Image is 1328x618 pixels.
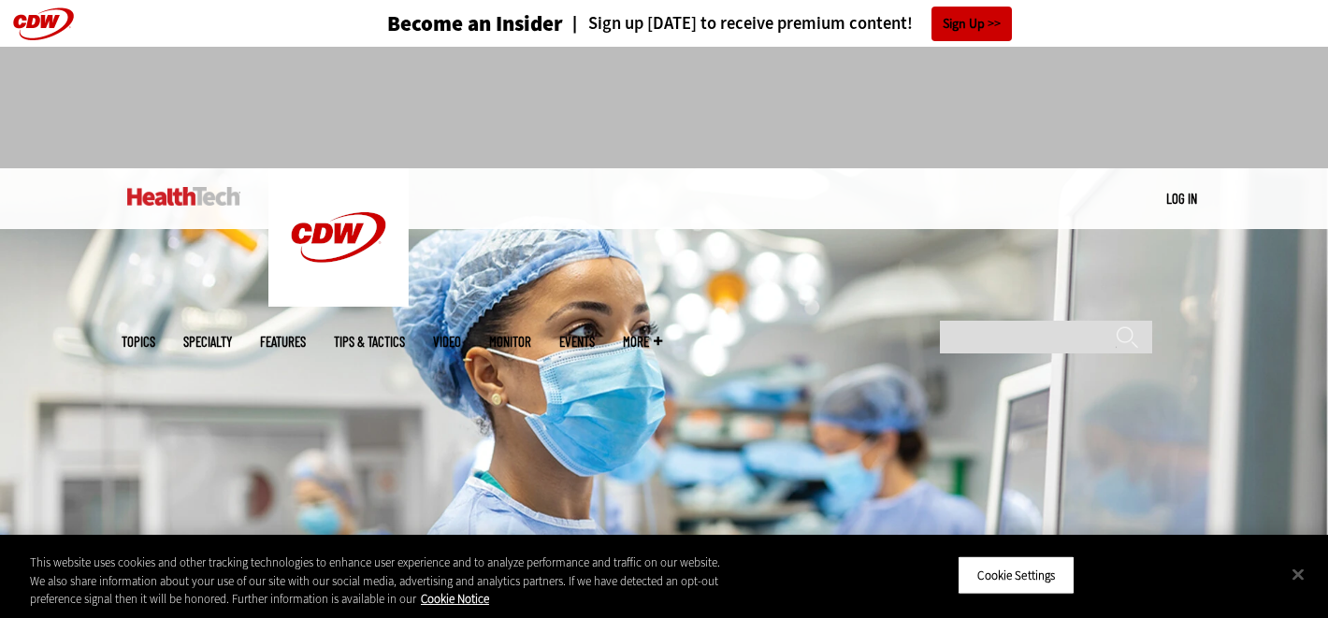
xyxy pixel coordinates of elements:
[183,335,232,349] span: Specialty
[1166,190,1197,207] a: Log in
[30,553,730,609] div: This website uses cookies and other tracking technologies to enhance user experience and to analy...
[563,15,913,33] a: Sign up [DATE] to receive premium content!
[127,187,240,206] img: Home
[958,555,1075,595] button: Cookie Settings
[268,168,409,307] img: Home
[324,65,1004,150] iframe: advertisement
[387,13,563,35] h3: Become an Insider
[268,292,409,311] a: CDW
[421,591,489,607] a: More information about your privacy
[433,335,461,349] a: Video
[317,13,563,35] a: Become an Insider
[489,335,531,349] a: MonITor
[1277,553,1319,595] button: Close
[931,7,1012,41] a: Sign Up
[1166,189,1197,208] div: User menu
[623,335,662,349] span: More
[334,335,405,349] a: Tips & Tactics
[122,335,155,349] span: Topics
[559,335,595,349] a: Events
[260,335,306,349] a: Features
